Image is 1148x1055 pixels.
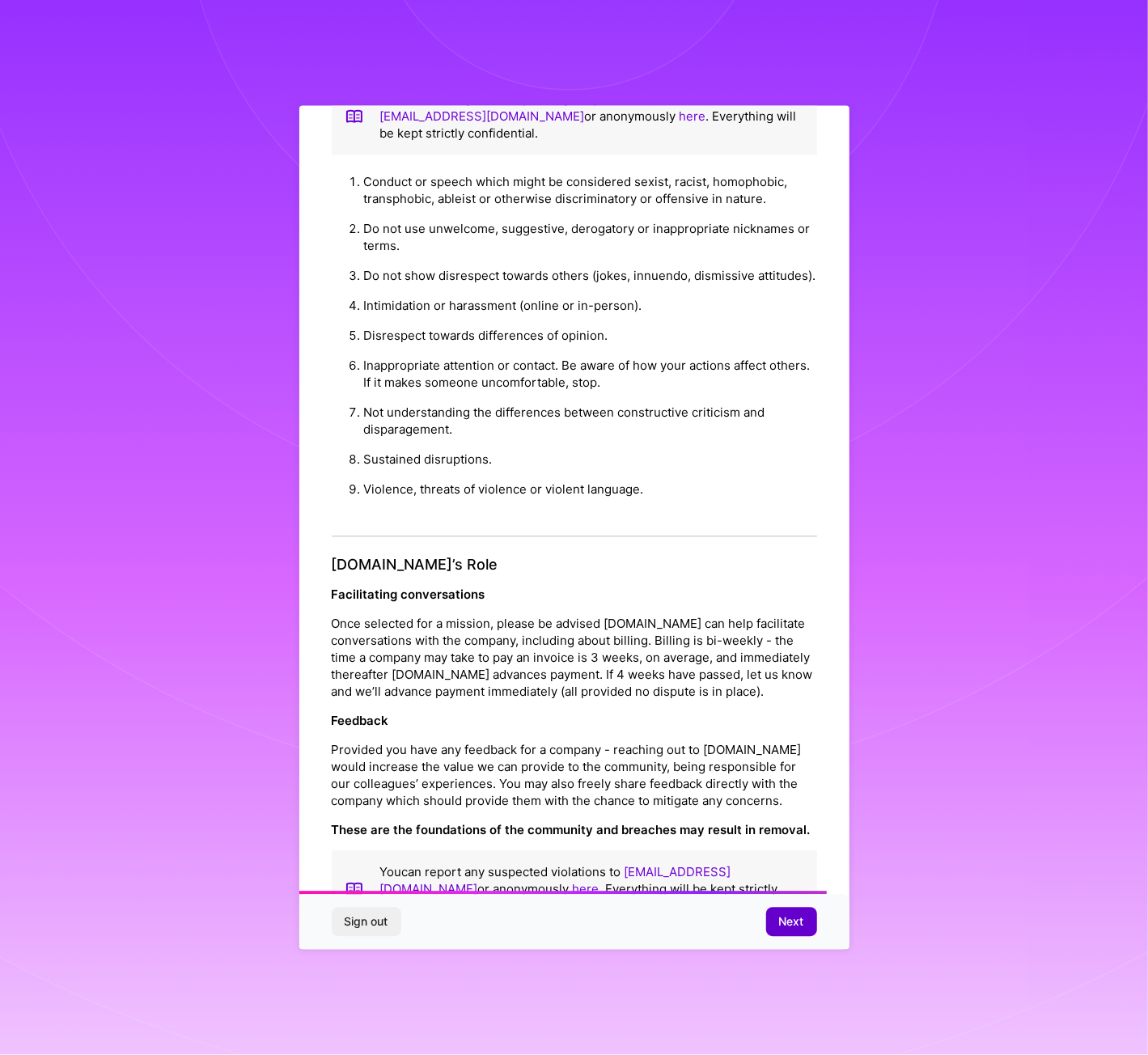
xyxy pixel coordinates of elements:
li: Violence, threats of violence or violent language. [364,474,817,504]
p: You can report any suspected violations to or anonymously . Everything will be kept strictly conf... [380,864,804,915]
li: Inappropriate attention or contact. Be aware of how your actions affect others. If it makes someo... [364,350,817,397]
li: Intimidation or harassment (online or in-person). [364,290,817,320]
p: Once selected for a mission, please be advised [DOMAIN_NAME] can help facilitate conversations wi... [332,616,817,701]
li: Not understanding the differences between constructive criticism and disparagement. [364,397,817,444]
a: [EMAIL_ADDRESS][DOMAIN_NAME] [380,865,731,897]
button: Next [766,908,817,937]
p: As a reminder: you can report any suspected violations to or anonymously . Everything will be kep... [380,91,804,142]
a: here [680,108,706,124]
strong: These are the foundations of the community and breaches may result in removal. [332,823,811,838]
strong: Facilitating conversations [332,587,485,603]
span: Sign out [345,914,388,930]
span: Next [779,914,804,930]
strong: Feedback [332,714,389,729]
li: Do not use unwelcome, suggestive, derogatory or inappropriate nicknames or terms. [364,214,817,261]
button: Sign out [332,908,401,937]
li: Disrespect towards differences of opinion. [364,320,817,350]
li: Conduct or speech which might be considered sexist, racist, homophobic, transphobic, ableist or o... [364,167,817,214]
p: Provided you have any feedback for a company - reaching out to [DOMAIN_NAME] would increase the v... [332,742,817,810]
h4: [DOMAIN_NAME]’s Role [332,556,817,574]
a: here [573,882,599,897]
li: Do not show disrespect towards others (jokes, innuendo, dismissive attitudes). [364,261,817,290]
a: [EMAIL_ADDRESS][DOMAIN_NAME] [380,108,585,124]
li: Sustained disruptions. [364,444,817,474]
img: book icon [345,91,364,142]
img: book icon [345,864,364,915]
